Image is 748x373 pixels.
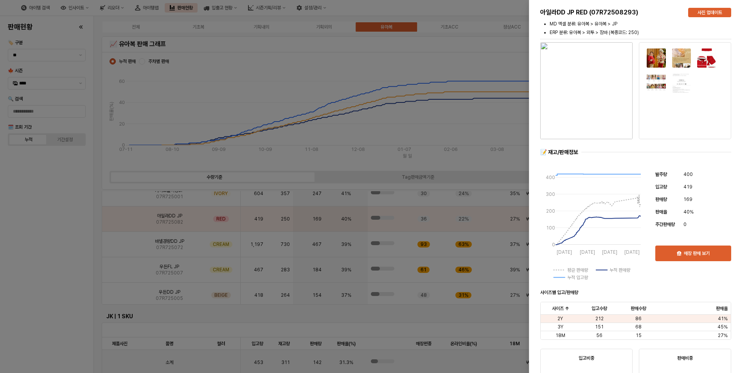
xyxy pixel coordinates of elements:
span: 3Y [557,324,563,330]
strong: 입고비중 [579,355,594,361]
span: 사이즈 [552,305,564,312]
strong: 판매비중 [677,355,693,361]
span: 입고수량 [592,305,607,312]
span: 212 [595,316,604,322]
span: 18M [556,332,565,339]
span: 발주량 [655,172,667,177]
span: 입고량 [655,184,667,190]
span: 41% [718,316,728,322]
span: 주간판매량 [655,222,675,227]
span: 169 [683,195,692,203]
li: ERP 분류: 유아복 > 외투 > 잠바 (복종코드: 250) [550,29,731,36]
p: 사진 업데이트 [698,9,722,16]
span: 2Y [557,316,563,322]
span: 151 [595,324,604,330]
span: 86 [635,316,642,322]
strong: 사이즈별 입고/판매량 [540,290,578,295]
span: 판매수량 [631,305,646,312]
span: 40% [683,208,694,216]
span: 400 [683,170,693,178]
span: 419 [683,183,692,191]
span: 15 [636,332,642,339]
span: 45% [717,324,728,330]
span: 판매율 [716,305,728,312]
button: 사진 업데이트 [688,8,731,17]
button: 매장 판매 보기 [655,246,731,261]
span: 판매량 [655,197,667,202]
div: 📝 재고/판매정보 [540,149,578,156]
p: 매장 판매 보기 [684,250,710,256]
span: 27% [718,332,728,339]
span: 판매율 [655,209,667,215]
span: 56 [596,332,602,339]
li: MD 엑셀 분류: 유아복 > 유아복 > JP [550,20,731,27]
span: 68 [635,324,642,330]
h5: 아일라DD JP RED (07R72508293) [540,9,682,16]
span: 0 [683,221,687,228]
